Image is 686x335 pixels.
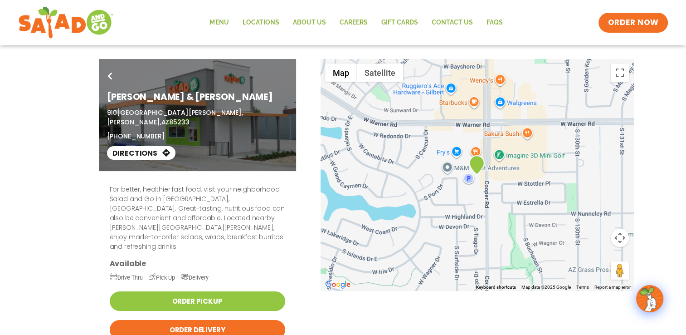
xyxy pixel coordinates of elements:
[203,12,509,33] nav: Menu
[110,259,285,268] h3: Available
[107,90,288,103] h1: [PERSON_NAME] & [PERSON_NAME]
[181,274,209,281] span: Delivery
[374,12,424,33] a: GIFT CARDS
[203,12,235,33] a: Menu
[110,291,285,311] a: Order Pickup
[149,274,175,281] span: Pick-Up
[107,118,161,127] span: [PERSON_NAME],
[598,13,667,33] a: ORDER NOW
[110,274,143,281] span: Drive-Thru
[332,12,374,33] a: Careers
[169,118,189,127] span: 85233
[611,261,629,280] button: Drag Pegman onto the map to open Street View
[107,132,165,141] a: [PHONE_NUMBER]
[594,285,631,290] a: Report a map error
[608,17,658,28] span: ORDER NOW
[424,12,479,33] a: Contact Us
[286,12,332,33] a: About Us
[117,108,243,117] span: [GEOGRAPHIC_DATA][PERSON_NAME],
[479,12,509,33] a: FAQs
[110,185,285,251] p: For better, healthier fast food, visit your neighborhood Salad and Go in [GEOGRAPHIC_DATA], [GEOG...
[637,286,662,311] img: wpChatIcon
[107,146,175,160] a: Directions
[18,5,114,41] img: new-SAG-logo-768×292
[235,12,286,33] a: Locations
[161,118,170,127] span: AZ
[611,229,629,247] button: Map camera controls
[107,108,117,117] span: 910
